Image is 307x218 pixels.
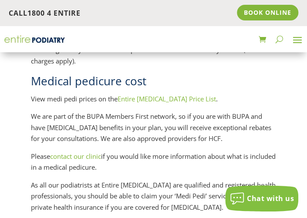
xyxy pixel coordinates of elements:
p: Call [9,8,154,19]
p: Please if you would like more information about what is included in a medical pedicure. [31,151,277,180]
span: Chat with us [247,194,294,203]
a: 1800 4 ENTIRE [27,8,81,18]
h2: Medical pedicure cost [31,73,277,93]
a: Entire [MEDICAL_DATA] Price List [118,94,216,103]
a: contact our clinic [50,152,101,161]
button: Chat with us [225,185,298,211]
p: View medi pedi prices on the . [31,94,277,111]
a: Book Online [237,5,298,20]
p: We are part of the BUPA Members First network, so if you are with BUPA and have [MEDICAL_DATA] be... [31,111,277,151]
